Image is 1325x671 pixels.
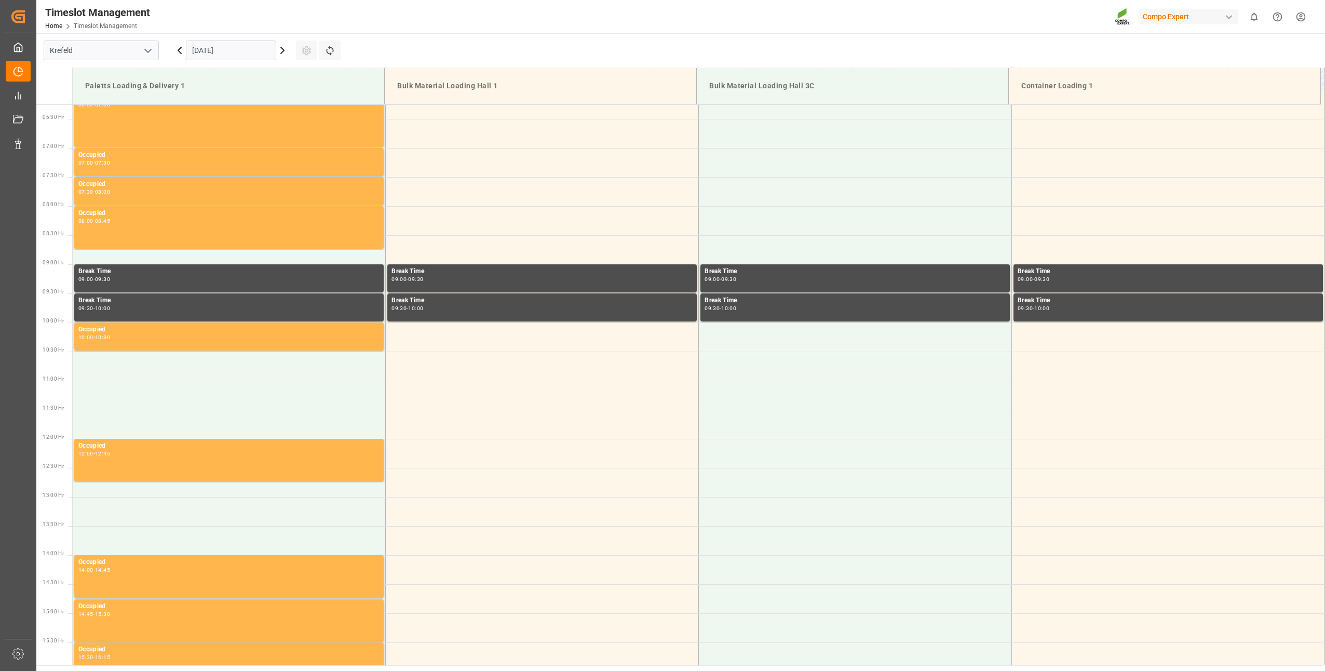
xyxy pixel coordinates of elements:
[391,266,693,277] div: Break Time
[721,277,736,281] div: 09:30
[95,568,110,572] div: 14:45
[78,208,380,219] div: Occupied
[407,306,408,311] div: -
[93,160,95,165] div: -
[95,451,110,456] div: 12:45
[93,190,95,194] div: -
[95,190,110,194] div: 08:00
[93,277,95,281] div: -
[45,22,62,30] a: Home
[95,655,110,660] div: 16:15
[43,231,64,236] span: 08:30 Hr
[1018,296,1319,306] div: Break Time
[43,521,64,527] span: 13:30 Hr
[95,160,110,165] div: 07:30
[93,219,95,223] div: -
[1033,277,1034,281] div: -
[43,463,64,469] span: 12:30 Hr
[43,260,64,265] span: 09:00 Hr
[408,277,423,281] div: 09:30
[1266,5,1289,29] button: Help Center
[78,568,93,572] div: 14:00
[78,645,380,655] div: Occupied
[78,601,380,612] div: Occupied
[78,277,93,281] div: 09:00
[78,655,93,660] div: 15:30
[43,289,64,294] span: 09:30 Hr
[43,114,64,120] span: 06:30 Hr
[93,568,95,572] div: -
[705,76,1000,96] div: Bulk Material Loading Hall 3C
[1018,277,1033,281] div: 09:00
[78,306,93,311] div: 09:30
[140,43,155,59] button: open menu
[1139,9,1238,24] div: Compo Expert
[95,219,110,223] div: 08:45
[1033,306,1034,311] div: -
[95,306,110,311] div: 10:00
[1018,306,1033,311] div: 09:30
[391,306,407,311] div: 09:30
[43,580,64,585] span: 14:30 Hr
[1242,5,1266,29] button: show 0 new notifications
[43,143,64,149] span: 07:00 Hr
[43,405,64,411] span: 11:30 Hr
[93,306,95,311] div: -
[1034,306,1049,311] div: 10:00
[705,277,720,281] div: 09:00
[391,296,693,306] div: Break Time
[78,612,93,616] div: 14:45
[407,277,408,281] div: -
[78,179,380,190] div: Occupied
[95,335,110,340] div: 10:30
[1034,277,1049,281] div: 09:30
[705,266,1006,277] div: Break Time
[43,376,64,382] span: 11:00 Hr
[43,202,64,207] span: 08:00 Hr
[43,492,64,498] span: 13:00 Hr
[393,76,688,96] div: Bulk Material Loading Hall 1
[78,335,93,340] div: 10:00
[391,277,407,281] div: 09:00
[45,5,150,20] div: Timeslot Management
[93,655,95,660] div: -
[93,612,95,616] div: -
[43,609,64,614] span: 15:00 Hr
[1017,76,1312,96] div: Container Loading 1
[43,172,64,178] span: 07:30 Hr
[93,451,95,456] div: -
[1018,266,1319,277] div: Break Time
[43,638,64,643] span: 15:30 Hr
[1139,7,1242,26] button: Compo Expert
[408,306,423,311] div: 10:00
[93,335,95,340] div: -
[78,441,380,451] div: Occupied
[43,347,64,353] span: 10:30 Hr
[78,266,380,277] div: Break Time
[43,551,64,556] span: 14:00 Hr
[81,76,376,96] div: Paletts Loading & Delivery 1
[43,318,64,324] span: 10:00 Hr
[705,296,1006,306] div: Break Time
[44,41,159,60] input: Type to search/select
[78,219,93,223] div: 08:00
[186,41,276,60] input: DD.MM.YYYY
[78,296,380,306] div: Break Time
[720,306,721,311] div: -
[705,306,720,311] div: 09:30
[78,557,380,568] div: Occupied
[95,277,110,281] div: 09:30
[721,306,736,311] div: 10:00
[720,277,721,281] div: -
[43,434,64,440] span: 12:00 Hr
[78,190,93,194] div: 07:30
[78,160,93,165] div: 07:00
[78,451,93,456] div: 12:00
[78,325,380,335] div: Occupied
[95,612,110,616] div: 15:30
[1115,8,1131,26] img: Screenshot%202023-09-29%20at%2010.02.21.png_1712312052.png
[78,150,380,160] div: Occupied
